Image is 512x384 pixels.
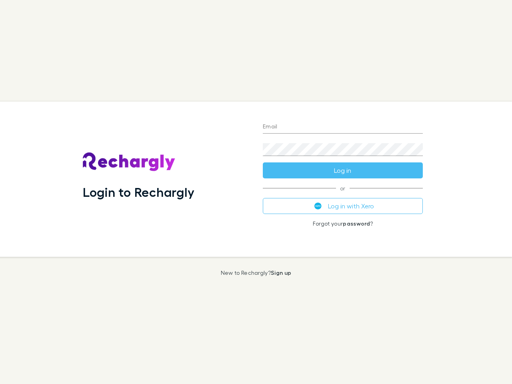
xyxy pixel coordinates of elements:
p: New to Rechargly? [221,270,292,276]
img: Xero's logo [314,202,322,210]
h1: Login to Rechargly [83,184,194,200]
p: Forgot your ? [263,220,423,227]
img: Rechargly's Logo [83,152,176,172]
a: Sign up [271,269,291,276]
button: Log in with Xero [263,198,423,214]
a: password [343,220,370,227]
button: Log in [263,162,423,178]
